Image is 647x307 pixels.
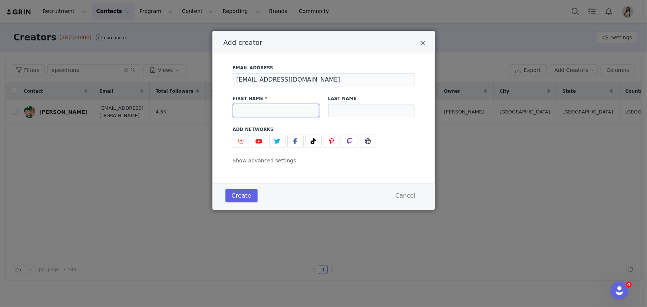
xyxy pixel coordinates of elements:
button: Close [420,40,426,49]
button: Cancel [389,189,422,202]
label: Email Address [233,65,415,71]
img: instagram.svg [238,138,244,144]
iframe: Intercom live chat [611,282,628,300]
label: Last Name [328,95,415,102]
label: Add Networks [233,126,415,133]
label: First Name * [233,95,319,102]
button: Create [225,189,258,202]
span: Show advanced settings [233,158,296,164]
span: Add creator [224,39,263,46]
span: 4 [626,282,632,288]
div: Add creator [212,31,435,210]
